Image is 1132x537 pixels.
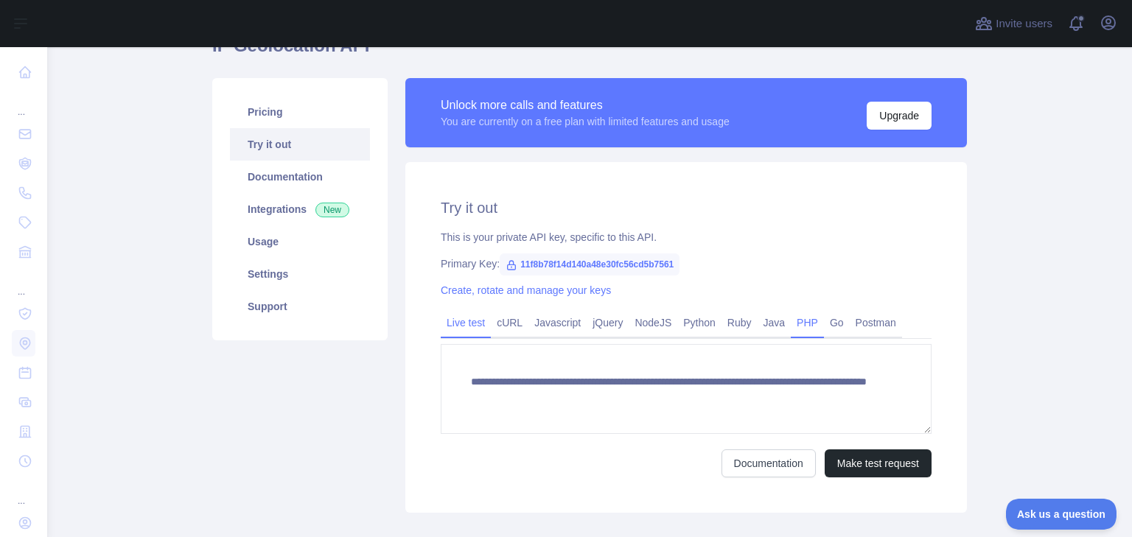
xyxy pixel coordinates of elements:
[441,96,730,114] div: Unlock more calls and features
[441,114,730,129] div: You are currently on a free plan with limited features and usage
[441,230,932,245] div: This is your private API key, specific to this API.
[441,256,932,271] div: Primary Key:
[491,311,528,334] a: cURL
[791,311,824,334] a: PHP
[12,88,35,118] div: ...
[230,258,370,290] a: Settings
[230,193,370,225] a: Integrations New
[12,477,35,507] div: ...
[972,12,1055,35] button: Invite users
[500,253,679,275] span: 11f8b78f14d140a48e30fc56cd5b7561
[587,311,629,334] a: jQuery
[441,284,611,296] a: Create, rotate and manage your keys
[230,128,370,161] a: Try it out
[758,311,792,334] a: Java
[528,311,587,334] a: Javascript
[825,449,932,477] button: Make test request
[824,311,850,334] a: Go
[230,290,370,323] a: Support
[230,225,370,258] a: Usage
[441,197,932,218] h2: Try it out
[230,161,370,193] a: Documentation
[722,311,758,334] a: Ruby
[722,449,816,477] a: Documentation
[867,102,932,130] button: Upgrade
[1006,499,1117,530] iframe: Toggle Customer Support
[12,268,35,298] div: ...
[315,203,349,217] span: New
[230,96,370,128] a: Pricing
[629,311,677,334] a: NodeJS
[850,311,902,334] a: Postman
[677,311,722,334] a: Python
[441,311,491,334] a: Live test
[212,34,967,69] h1: IP Geolocation API
[996,15,1052,32] span: Invite users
